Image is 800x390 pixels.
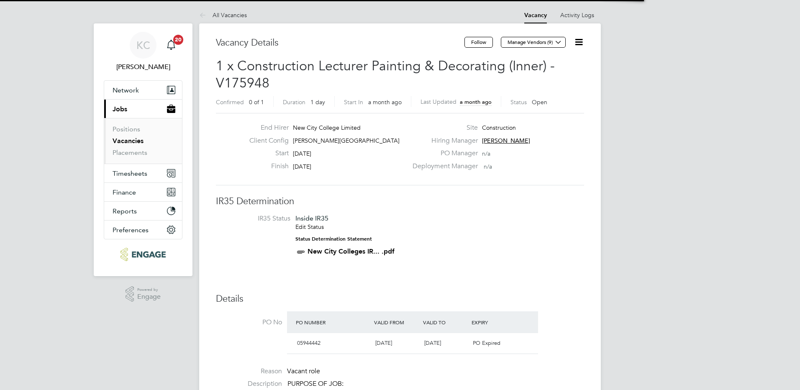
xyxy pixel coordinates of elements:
label: Confirmed [216,98,244,106]
button: Preferences [104,221,182,239]
button: Finance [104,183,182,201]
span: [PERSON_NAME] [482,137,530,144]
a: 20 [163,32,179,59]
span: [PERSON_NAME][GEOGRAPHIC_DATA] [293,137,400,144]
span: n/a [484,163,492,170]
a: Edit Status [295,223,324,231]
span: Powered by [137,286,161,293]
h3: Details [216,293,584,305]
span: 1 day [310,98,325,106]
button: Follow [464,37,493,48]
a: KC[PERSON_NAME] [104,32,182,72]
label: Description [216,380,282,388]
span: Open [532,98,547,106]
span: New City College Limited [293,124,361,131]
span: PO Expired [473,339,500,346]
a: Vacancy [524,12,547,19]
label: Deployment Manager [408,162,478,171]
h3: IR35 Determination [216,195,584,208]
button: Jobs [104,100,182,118]
span: Finance [113,188,136,196]
p: PURPOSE OF JOB: [287,380,584,388]
span: 05944442 [297,339,321,346]
span: [DATE] [293,163,311,170]
span: a month ago [460,98,492,105]
span: a month ago [368,98,402,106]
label: Client Config [243,136,289,145]
span: KC [136,40,150,51]
label: End Hirer [243,123,289,132]
span: Network [113,86,139,94]
button: Manage Vendors (9) [501,37,566,48]
span: [DATE] [293,150,311,157]
strong: Status Determination Statement [295,236,372,242]
img: ncclondon-logo-retina.png [121,248,165,261]
span: Timesheets [113,169,147,177]
a: All Vacancies [199,11,247,19]
button: Timesheets [104,164,182,182]
label: IR35 Status [224,214,290,223]
div: Expiry [469,315,518,330]
label: Hiring Manager [408,136,478,145]
span: Engage [137,293,161,300]
label: Status [510,98,527,106]
label: Start [243,149,289,158]
a: Vacancies [113,137,144,145]
label: Last Updated [421,98,456,105]
span: Preferences [113,226,149,234]
span: 0 of 1 [249,98,264,106]
span: [DATE] [424,339,441,346]
span: n/a [482,150,490,157]
label: PO No [216,318,282,327]
div: Valid From [372,315,421,330]
label: Site [408,123,478,132]
a: Go to home page [104,248,182,261]
span: Jobs [113,105,127,113]
span: [DATE] [375,339,392,346]
a: Activity Logs [560,11,594,19]
span: Inside IR35 [295,214,328,222]
nav: Main navigation [94,23,192,276]
button: Network [104,81,182,99]
span: Vacant role [287,367,320,375]
label: Reason [216,367,282,376]
label: PO Manager [408,149,478,158]
label: Duration [283,98,305,106]
div: PO Number [294,315,372,330]
a: New City Colleges IR... .pdf [308,247,395,255]
span: Reports [113,207,137,215]
a: Placements [113,149,147,157]
span: 1 x Construction Lecturer Painting & Decorating (Inner) - V175948 [216,58,555,92]
button: Reports [104,202,182,220]
label: Finish [243,162,289,171]
span: 20 [173,35,183,45]
span: Kerry Cattle [104,62,182,72]
div: Valid To [421,315,470,330]
a: Powered byEngage [126,286,161,302]
h3: Vacancy Details [216,37,464,49]
span: Construction [482,124,516,131]
a: Positions [113,125,140,133]
label: Start In [344,98,363,106]
div: Jobs [104,118,182,164]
